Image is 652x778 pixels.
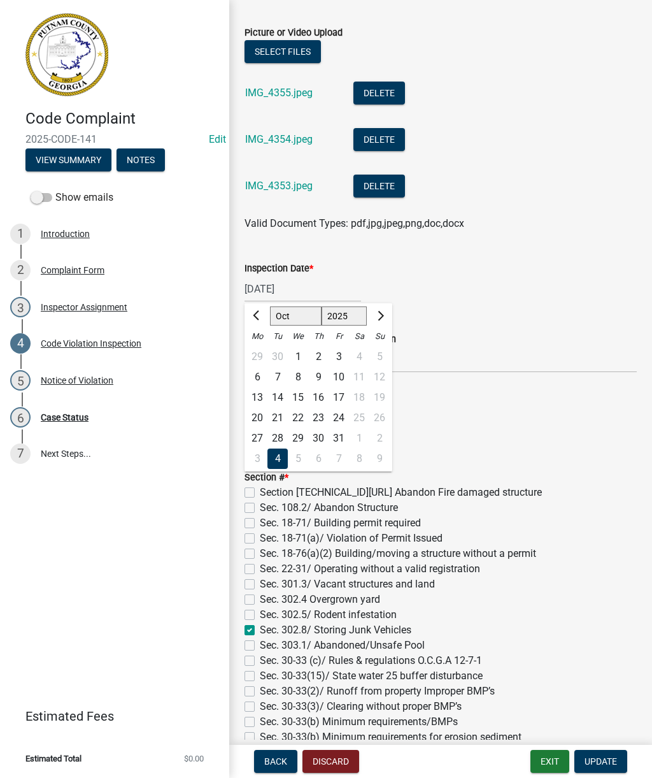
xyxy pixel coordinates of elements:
[247,326,267,347] div: Mo
[260,546,536,561] label: Sec. 18-76(a)(2) Building/moving a structure without a permit
[25,110,219,128] h4: Code Complaint
[25,754,81,763] span: Estimated Total
[308,408,329,428] div: 23
[260,638,425,653] label: Sec. 303.1/ Abandoned/Unsafe Pool
[41,303,127,312] div: Inspector Assignment
[267,408,288,428] div: Tuesday, October 21, 2025
[267,387,288,408] div: 14
[260,515,421,531] label: Sec. 18-71/ Building permit required
[308,387,329,408] div: Thursday, October 16, 2025
[353,134,405,147] wm-modal-confirm: Delete Document
[247,387,267,408] div: Monday, October 13, 2025
[267,326,288,347] div: Tu
[247,408,267,428] div: 20
[247,449,267,469] div: 3
[329,408,349,428] div: 24
[247,428,267,449] div: Monday, October 27, 2025
[247,367,267,387] div: 6
[288,428,308,449] div: Wednesday, October 29, 2025
[329,449,349,469] div: Friday, November 7, 2025
[574,750,627,773] button: Update
[288,347,308,367] div: 1
[267,449,288,469] div: 4
[41,266,104,275] div: Complaint Form
[329,367,349,387] div: Friday, October 10, 2025
[254,750,297,773] button: Back
[308,347,329,367] div: Thursday, October 2, 2025
[10,407,31,428] div: 6
[288,367,308,387] div: Wednesday, October 8, 2025
[264,756,287,767] span: Back
[267,408,288,428] div: 21
[10,703,209,729] a: Estimated Fees
[10,224,31,244] div: 1
[267,449,288,469] div: Tuesday, November 4, 2025
[10,297,31,317] div: 3
[329,408,349,428] div: Friday, October 24, 2025
[288,408,308,428] div: Wednesday, October 22, 2025
[247,347,267,367] div: Monday, September 29, 2025
[260,714,458,730] label: Sec. 30-33(b) Minimum requirements/BMPs
[250,306,265,326] button: Previous month
[25,13,108,96] img: Putnam County, Georgia
[308,347,329,367] div: 2
[329,326,349,347] div: Fr
[353,128,405,151] button: Delete
[308,367,329,387] div: Thursday, October 9, 2025
[247,449,267,469] div: Monday, November 3, 2025
[244,40,321,63] button: Select files
[369,326,390,347] div: Su
[260,577,435,592] label: Sec. 301.3/ Vacant structures and land
[302,750,359,773] button: Discard
[329,428,349,449] div: 31
[260,485,542,500] label: Section [TECHNICAL_ID][URL] Abandon Fire damaged structure
[244,264,313,273] label: Inspection Date
[288,428,308,449] div: 29
[329,347,349,367] div: 3
[247,367,267,387] div: Monday, October 6, 2025
[245,133,313,145] a: IMG_4354.jpeg
[245,87,313,99] a: IMG_4355.jpeg
[25,133,204,145] span: 2025-CODE-141
[245,180,313,192] a: IMG_4353.jpeg
[267,367,288,387] div: Tuesday, October 7, 2025
[322,306,367,326] select: Select year
[260,668,483,684] label: Sec. 30-33(15)/ State water 25 buffer disturbance
[31,190,113,205] label: Show emails
[585,756,617,767] span: Update
[41,229,90,238] div: Introduction
[288,367,308,387] div: 8
[244,29,343,38] label: Picture or Video Upload
[260,531,443,546] label: Sec. 18-71(a)/ Violation of Permit Issued
[288,408,308,428] div: 22
[117,155,165,166] wm-modal-confirm: Notes
[288,387,308,408] div: 15
[353,88,405,100] wm-modal-confirm: Delete Document
[288,347,308,367] div: Wednesday, October 1, 2025
[41,339,141,348] div: Code Violation Inspection
[260,623,411,638] label: Sec. 302.8/ Storing Junk Vehicles
[308,449,329,469] div: 6
[244,217,464,229] span: Valid Document Types: pdf,jpg,jpeg,png,doc,docx
[25,155,111,166] wm-modal-confirm: Summary
[260,653,482,668] label: Sec. 30-33 (c)/ Rules & regulations O.C.G.A 12-7-1
[247,347,267,367] div: 29
[267,367,288,387] div: 7
[267,428,288,449] div: 28
[308,408,329,428] div: Thursday, October 23, 2025
[25,148,111,171] button: View Summary
[267,347,288,367] div: 30
[288,449,308,469] div: Wednesday, November 5, 2025
[308,449,329,469] div: Thursday, November 6, 2025
[117,148,165,171] button: Notes
[329,367,349,387] div: 10
[260,699,462,714] label: Sec. 30-33(3)/ Clearing without proper BMP’s
[244,276,361,302] input: mm/dd/yyyy
[308,326,329,347] div: Th
[353,181,405,193] wm-modal-confirm: Delete Document
[247,428,267,449] div: 27
[260,730,521,745] label: Sec. 30-33(b) Minimum requirements for erosion sediment
[244,473,288,482] label: Section #
[267,428,288,449] div: Tuesday, October 28, 2025
[308,428,329,449] div: Thursday, October 30, 2025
